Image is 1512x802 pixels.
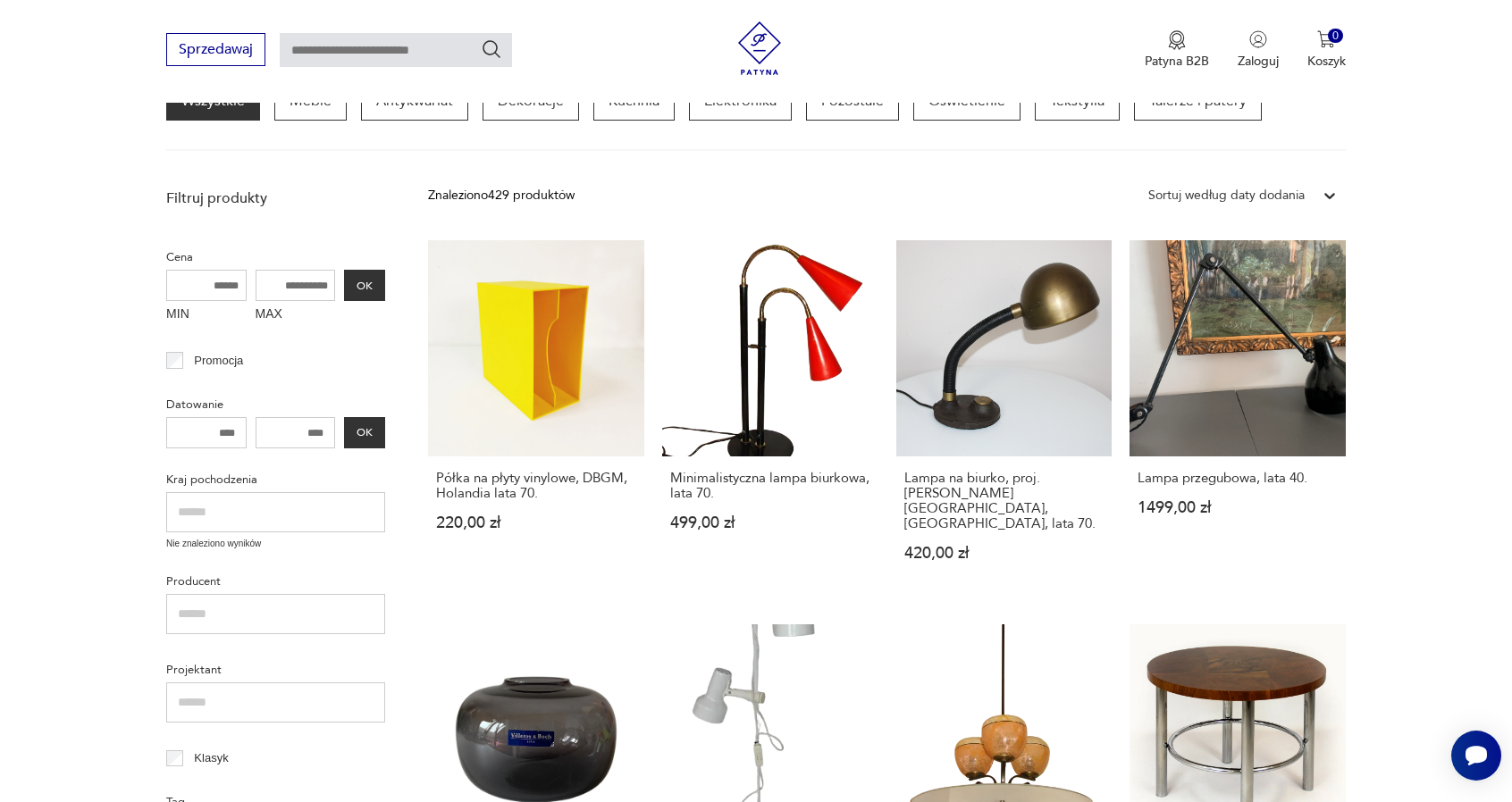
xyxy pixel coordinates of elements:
[1145,30,1209,70] a: Ikona medaluPatyna B2B
[1145,30,1209,70] button: Patyna B2B
[1138,500,1338,515] p: 1499,00 zł
[436,515,636,530] p: 220,00 zł
[1138,471,1338,486] h3: Lampa przegubowa, lata 40.
[194,351,243,371] p: Promocja
[1317,30,1335,48] img: Ikona koszyka
[1148,186,1305,205] div: Sortuj według daty dodania
[1307,30,1346,70] button: 0Koszyk
[166,395,385,414] p: Datowanie
[1238,30,1279,70] button: Zaloguj
[733,21,786,75] img: Patyna - sklep z meblami i dekoracjami vintage
[194,748,228,768] p: Klasyk
[1328,29,1343,44] div: 0
[166,301,247,330] label: MIN
[481,38,502,60] button: Szukaj
[1238,53,1279,70] p: Zaloguj
[1130,240,1346,596] a: Lampa przegubowa, lata 40.Lampa przegubowa, lata 40.1499,00 zł
[670,471,870,501] h3: Minimalistyczna lampa biurkowa, lata 70.
[896,240,1113,596] a: Lampa na biurko, proj. E. Hillebrand, Niemcy, lata 70.Lampa na biurko, proj. [PERSON_NAME][GEOGRA...
[1307,53,1346,70] p: Koszyk
[1451,731,1501,781] iframe: Smartsupp widget button
[344,270,385,301] button: OK
[166,188,385,208] p: Filtruj produkty
[662,240,878,596] a: Minimalistyczna lampa biurkowa, lata 70.Minimalistyczna lampa biurkowa, lata 70.499,00 zł
[344,417,385,448] button: OK
[1145,53,1209,70] p: Patyna B2B
[1168,30,1186,50] img: Ikona medalu
[166,572,385,591] p: Producent
[166,537,385,551] p: Nie znaleziono wyników
[166,45,265,57] a: Sprzedawaj
[904,546,1105,561] p: 420,00 zł
[1249,30,1267,48] img: Ikonka użytkownika
[904,471,1105,531] h3: Lampa na biurko, proj. [PERSON_NAME][GEOGRAPHIC_DATA], [GEOGRAPHIC_DATA], lata 70.
[256,301,336,330] label: MAX
[166,660,385,680] p: Projektant
[166,247,385,267] p: Cena
[166,470,385,489] p: Kraj pochodzenia
[428,240,644,596] a: Półka na płyty vinylowe, DBGM, Holandia lata 70.Półka na płyty vinylowe, DBGM, Holandia lata 70.2...
[428,186,575,205] div: Znaleziono 429 produktów
[670,515,870,530] p: 499,00 zł
[436,471,636,501] h3: Półka na płyty vinylowe, DBGM, Holandia lata 70.
[166,33,265,66] button: Sprzedawaj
